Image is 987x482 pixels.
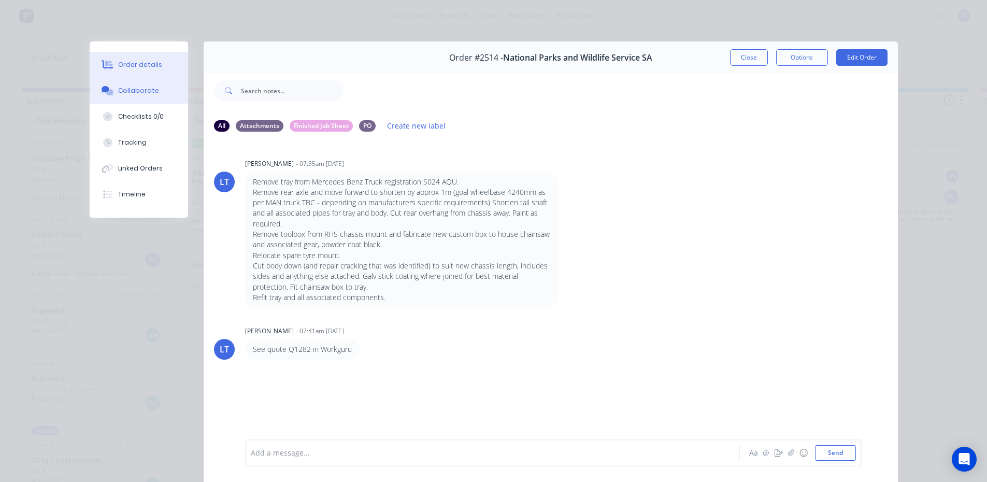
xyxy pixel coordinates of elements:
[220,343,229,356] div: LT
[797,447,810,459] button: ☺
[90,78,188,104] button: Collaborate
[253,292,550,303] p: Refit tray and all associated components.
[730,49,768,66] button: Close
[220,176,229,188] div: LT
[760,447,773,459] button: @
[118,86,159,95] div: Collaborate
[290,120,353,132] div: Finished Job Sheet
[90,104,188,130] button: Checklists 0/0
[503,53,652,63] span: National Parks and Wildlife Service SA
[253,229,550,250] p: Remove toolbox from RHS chassis mount and fabricate new custom box to house chainsaw and associat...
[382,119,451,133] button: Create new label
[296,159,344,168] div: - 07:35am [DATE]
[118,112,164,121] div: Checklists 0/0
[359,120,376,132] div: PO
[748,447,760,459] button: Aa
[449,53,503,63] span: Order #2514 -
[118,60,162,69] div: Order details
[296,327,344,336] div: - 07:41am [DATE]
[253,261,550,292] p: Cut body down (and repair cracking that was identified) to suit new chassis length, includes side...
[90,155,188,181] button: Linked Orders
[90,52,188,78] button: Order details
[245,327,294,336] div: [PERSON_NAME]
[952,447,977,472] div: Open Intercom Messenger
[118,190,146,199] div: Timeline
[253,344,352,355] p: See quote Q1282 in Workguru
[253,250,550,261] p: Relocate spare tyre mount.
[253,187,550,229] p: Remove rear axle and move forward to shorten by approx 1m (goal wheelbase 4240mm as per MAN truck...
[245,159,294,168] div: [PERSON_NAME]
[214,120,230,132] div: All
[90,130,188,155] button: Tracking
[815,445,856,461] button: Send
[253,177,550,187] p: Remove tray from Mercedes Benz Truck registration S024 AQU.
[118,138,147,147] div: Tracking
[90,181,188,207] button: Timeline
[241,80,344,101] input: Search notes...
[118,164,163,173] div: Linked Orders
[776,49,828,66] button: Options
[236,120,283,132] div: Attachments
[836,49,888,66] button: Edit Order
